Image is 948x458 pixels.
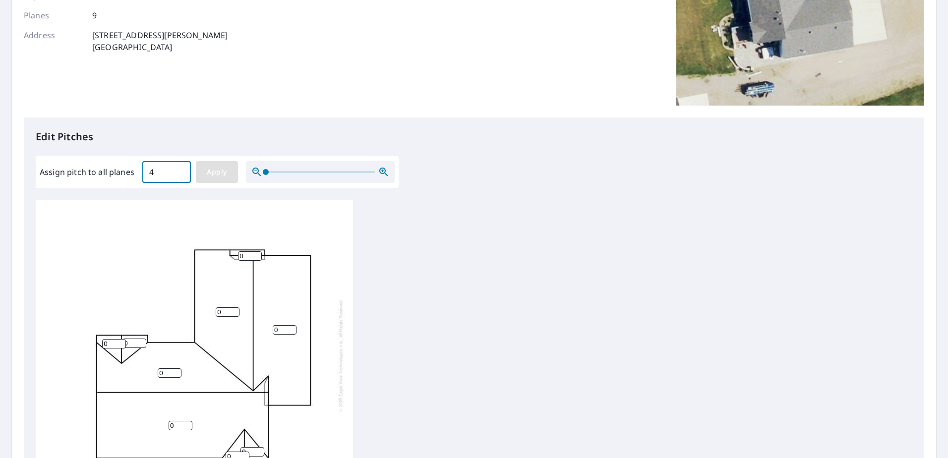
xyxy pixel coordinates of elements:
p: Address [24,29,83,53]
p: [STREET_ADDRESS][PERSON_NAME] [GEOGRAPHIC_DATA] [92,29,228,53]
p: Edit Pitches [36,129,912,144]
p: Planes [24,9,83,21]
input: 00.0 [142,158,191,186]
label: Assign pitch to all planes [40,166,134,178]
button: Apply [196,161,238,183]
span: Apply [204,166,230,178]
p: 9 [92,9,97,21]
